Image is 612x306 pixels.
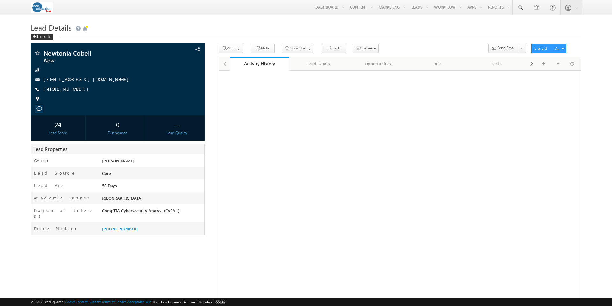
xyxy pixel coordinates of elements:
[34,170,76,176] label: Lead Source
[31,22,72,33] span: Lead Details
[43,57,152,64] span: New
[43,77,132,82] a: [EMAIL_ADDRESS][DOMAIN_NAME]
[102,158,134,163] span: [PERSON_NAME]
[531,44,566,53] button: Lead Actions
[31,299,225,305] span: © 2025 LeadSquared | | | | |
[31,34,53,40] div: Back
[497,45,515,51] span: Send Email
[235,61,285,67] div: Activity History
[219,44,243,53] button: Activity
[31,33,56,39] a: Back
[43,50,152,56] span: Newtonia Cobell
[100,195,205,204] div: [GEOGRAPHIC_DATA]
[34,183,64,188] label: Lead Age
[65,300,75,304] a: About
[153,300,225,304] span: Your Leadsquared Account Number is
[322,44,346,53] button: Task
[216,300,225,304] span: 55142
[34,226,77,231] label: Phone Number
[92,130,143,136] div: Disengaged
[32,118,84,130] div: 24
[282,44,313,53] button: Opportunity
[100,170,205,179] div: Core
[76,300,101,304] a: Contact Support
[34,195,90,201] label: Academic Partner
[534,45,561,51] div: Lead Actions
[127,300,152,304] a: Acceptable Use
[488,44,518,53] button: Send Email
[32,130,84,136] div: Lead Score
[100,183,205,191] div: 50 Days
[31,2,53,13] img: Custom Logo
[33,146,67,152] span: Lead Properties
[34,207,94,219] label: Program of Interest
[408,57,467,71] a: RFIs
[295,60,343,68] div: Lead Details
[102,226,138,231] a: [PHONE_NUMBER]
[354,60,402,68] div: Opportunities
[230,57,289,71] a: Activity History
[289,57,349,71] a: Lead Details
[100,207,205,216] div: CompTIA Cybersecurity Analyst (CySA+)
[151,130,203,136] div: Lead Quality
[102,300,127,304] a: Terms of Service
[151,118,203,130] div: --
[353,44,379,53] button: Converse
[349,57,408,71] a: Opportunities
[473,60,521,68] div: Tasks
[43,86,91,92] a: [PHONE_NUMBER]
[251,44,275,53] button: Note
[413,60,462,68] div: RFIs
[92,118,143,130] div: 0
[468,57,527,71] a: Tasks
[34,158,49,163] label: Owner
